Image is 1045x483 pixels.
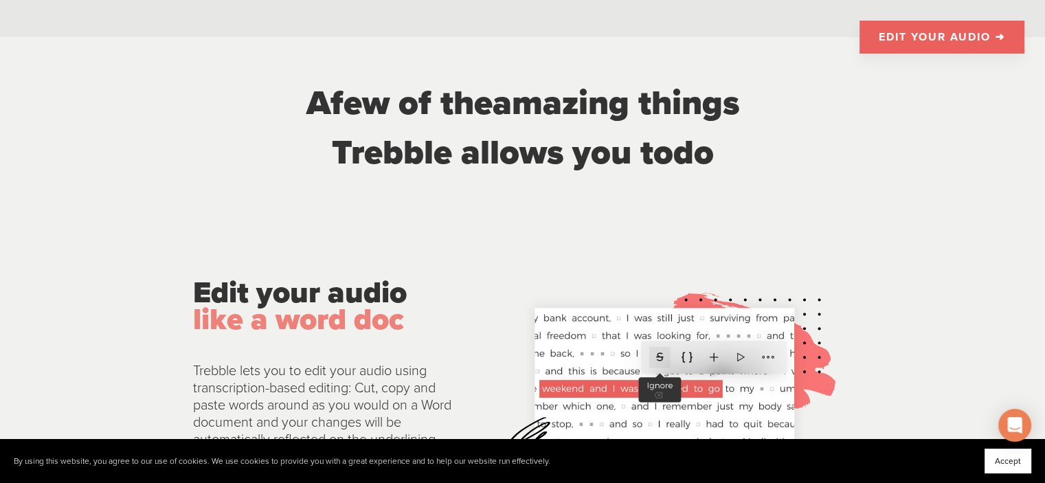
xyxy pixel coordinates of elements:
[306,82,330,124] span: A
[193,363,454,466] p: Trebble lets you to edit your audio using transcription-based editing: Cut, copy and paste words ...
[193,302,404,338] span: like a word doc
[673,132,713,173] span: do
[998,409,1031,442] div: Open Intercom Messenger
[492,82,739,124] span: amazing things
[477,278,853,480] img: landing_page_assets%2Fedit_text_canvav_gray.png
[995,456,1021,466] span: Accept
[193,280,454,334] p: Edit your audio
[859,21,1024,54] a: EDIT YOUR AUDIO ➜
[985,449,1031,473] button: Accept
[14,456,550,467] p: By using this website, you agree to our use of cookies. We use cookies to provide you with a grea...
[249,78,795,177] div: few of the Trebble allows you to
